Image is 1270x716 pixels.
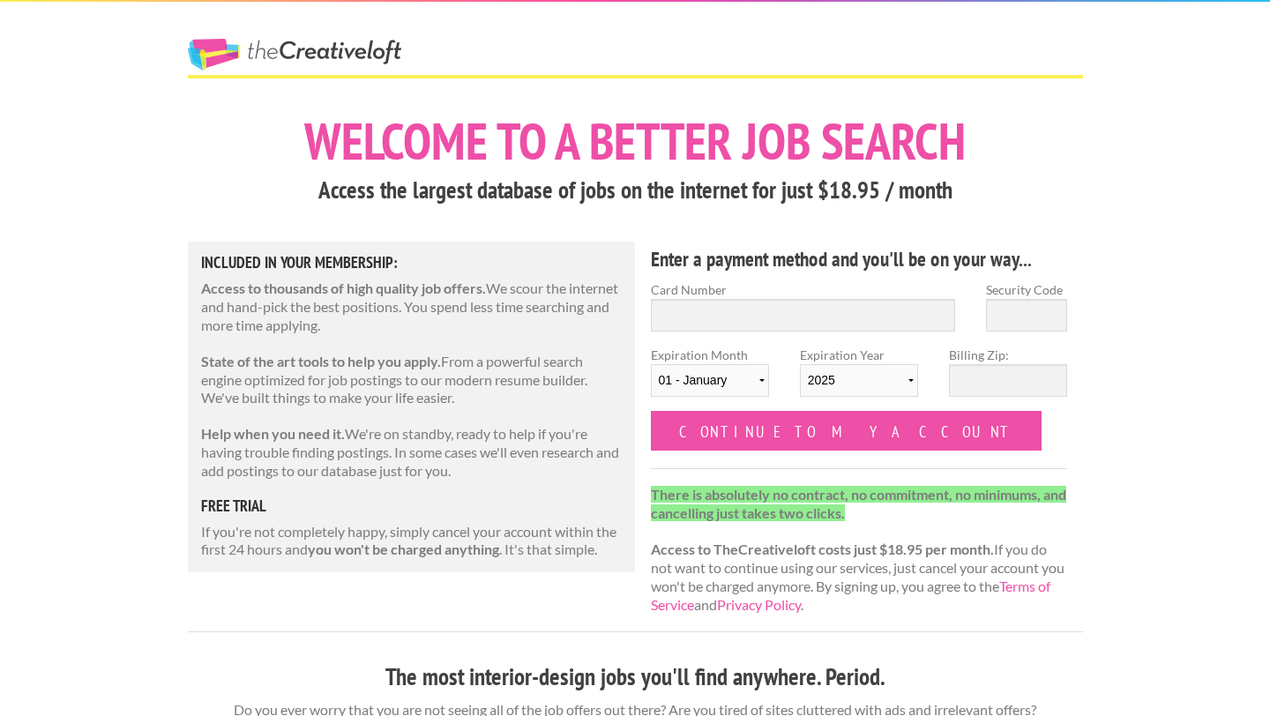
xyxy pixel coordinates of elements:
[986,280,1067,299] label: Security Code
[188,116,1083,167] h1: Welcome to a better job search
[651,411,1042,451] input: Continue to my account
[800,346,918,411] label: Expiration Year
[651,578,1050,613] a: Terms of Service
[201,280,623,334] p: We scour the internet and hand-pick the best positions. You spend less time searching and more ti...
[201,255,623,271] h5: Included in Your Membership:
[949,346,1067,364] label: Billing Zip:
[201,498,623,514] h5: free trial
[201,280,486,296] strong: Access to thousands of high quality job offers.
[201,523,623,560] p: If you're not completely happy, simply cancel your account within the first 24 hours and . It's t...
[201,353,441,369] strong: State of the art tools to help you apply.
[651,245,1068,273] h4: Enter a payment method and you'll be on your way...
[800,364,918,397] select: Expiration Year
[188,660,1083,694] h3: The most interior-design jobs you'll find anywhere. Period.
[308,541,499,557] strong: you won't be charged anything
[651,346,769,411] label: Expiration Month
[651,486,1066,521] strong: There is absolutely no contract, no commitment, no minimums, and cancelling just takes two clicks.
[651,486,1068,615] p: If you do not want to continue using our services, just cancel your account you won't be charged ...
[188,174,1083,207] h3: Access the largest database of jobs on the internet for just $18.95 / month
[651,541,994,557] strong: Access to TheCreativeloft costs just $18.95 per month.
[201,353,623,407] p: From a powerful search engine optimized for job postings to our modern resume builder. We've buil...
[188,39,401,71] a: The Creative Loft
[201,425,345,442] strong: Help when you need it.
[201,425,623,480] p: We're on standby, ready to help if you're having trouble finding postings. In some cases we'll ev...
[651,364,769,397] select: Expiration Month
[717,596,801,613] a: Privacy Policy
[651,280,956,299] label: Card Number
